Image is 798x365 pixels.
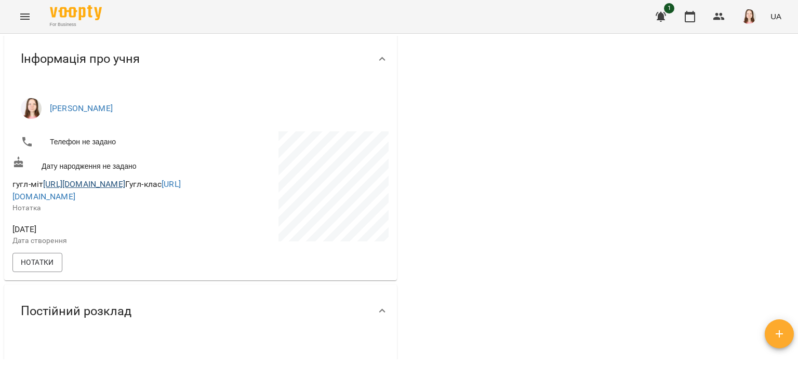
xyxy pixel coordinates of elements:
[21,256,54,268] span: Нотатки
[12,179,181,201] span: гугл-міт Гугл-клас
[21,303,131,319] span: Постійний розклад
[12,236,198,246] p: Дата створення
[43,179,125,189] a: [URL][DOMAIN_NAME]
[50,21,102,28] span: For Business
[21,51,140,67] span: Інформація про учня
[21,98,42,119] img: Клещевнікова Анна Анатоліївна
[12,223,198,236] span: [DATE]
[12,179,181,201] a: [URL][DOMAIN_NAME]
[12,203,198,213] p: Нотатка
[664,3,674,13] span: 1
[50,103,113,113] a: [PERSON_NAME]
[4,32,397,86] div: Інформація про учня
[10,154,201,173] div: Дату народження не задано
[12,4,37,29] button: Menu
[766,7,786,26] button: UA
[770,11,781,22] span: UA
[12,253,62,272] button: Нотатки
[741,9,756,24] img: 83b29030cd47969af3143de651fdf18c.jpg
[50,5,102,20] img: Voopty Logo
[12,131,198,152] li: Телефон не задано
[4,285,397,338] div: Постійний розклад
